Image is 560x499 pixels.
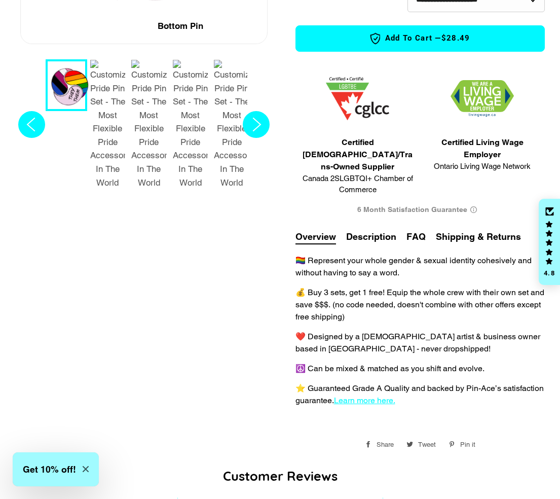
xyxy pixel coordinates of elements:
[425,161,540,172] span: Ontario Living Wage Network
[406,230,426,243] button: FAQ
[418,437,441,452] span: Tweet
[295,287,545,323] p: 💰 Buy 3 sets, get 1 free! Equip the whole crew with their own set and save $$$. (no code needed, ...
[128,59,170,194] button: 3 / 7
[301,136,415,173] span: Certified [DEMOGRAPHIC_DATA]/Trans-Owned Supplier
[158,19,203,33] div: Bottom Pin
[377,437,399,452] span: Share
[543,270,555,276] div: 4.8
[87,59,129,194] button: 2 / 7
[23,467,537,485] h2: Customer Reviews
[131,60,167,189] img: Customizable Pride Pin Set - The Most Flexible Pride Accessory In The World
[46,59,87,111] button: 1 / 7
[295,382,545,407] p: ⭐️ Guaranteed Grade A Quality and backed by Pin-Ace’s satisfaction guarantee.
[173,60,208,189] img: Customizable Pride Pin Set - The Most Flexible Pride Accessory In The World
[295,230,336,244] button: Overview
[436,230,521,243] button: Shipping & Returns
[295,201,545,220] div: 6 Month Satisfaction Guarantee
[295,331,545,355] p: ❤️ Designed by a [DEMOGRAPHIC_DATA] artist & business owner based in [GEOGRAPHIC_DATA] - never dr...
[90,60,126,189] img: Customizable Pride Pin Set - The Most Flexible Pride Accessory In The World
[214,60,249,189] img: Customizable Pride Pin Set - The Most Flexible Pride Accessory In The World
[301,173,415,196] span: Canada 2SLGBTQI+ Chamber of Commerce
[295,255,545,279] p: 🏳️‍🌈 Represent your whole gender & sexual identity cohesively and without having to say a word.
[211,59,252,194] button: 5 / 7
[295,363,545,375] p: ☮️ Can be mixed & matched as you shift and evolve.
[425,136,540,161] span: Certified Living Wage Employer
[334,396,395,405] a: Learn more here.
[240,59,273,194] button: Next slide
[346,230,396,243] button: Description
[451,80,514,117] img: 1706832627.png
[460,437,480,452] span: Pin it
[539,199,560,285] div: Click to open Judge.me floating reviews tab
[15,59,48,194] button: Previous slide
[326,77,389,120] img: 1705457225.png
[170,59,211,194] button: 4 / 7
